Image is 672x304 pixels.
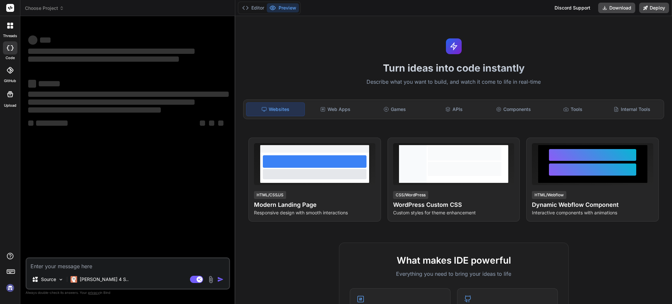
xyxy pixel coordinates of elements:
[603,102,661,116] div: Internal Tools
[28,99,195,105] span: ‌
[28,80,36,88] span: ‌
[41,276,56,283] p: Source
[88,291,100,294] span: privacy
[639,3,669,13] button: Deploy
[28,92,229,97] span: ‌
[36,120,68,126] span: ‌
[6,55,15,61] label: code
[58,277,64,282] img: Pick Models
[3,33,17,39] label: threads
[532,200,653,209] h4: Dynamic Webflow Component
[306,102,364,116] div: Web Apps
[254,191,286,199] div: HTML/CSS/JS
[26,290,230,296] p: Always double-check its answers. Your in Bind
[239,78,668,86] p: Describe what you want to build, and watch it come to life in real-time
[4,103,16,108] label: Upload
[28,35,37,45] span: ‌
[393,191,428,199] div: CSS/WordPress
[425,102,483,116] div: APIs
[544,102,602,116] div: Tools
[246,102,305,116] div: Websites
[28,49,195,54] span: ‌
[240,3,267,12] button: Editor
[207,276,215,283] img: attachment
[80,276,129,283] p: [PERSON_NAME] 4 S..
[71,276,77,283] img: Claude 4 Sonnet
[5,282,16,293] img: signin
[25,5,64,11] span: Choose Project
[350,253,558,267] h2: What makes IDE powerful
[28,120,33,126] span: ‌
[532,191,566,199] div: HTML/Webflow
[4,78,16,84] label: GitHub
[39,81,60,86] span: ‌
[217,276,224,283] img: icon
[532,209,653,216] p: Interactive components with animations
[40,37,51,43] span: ‌
[200,120,205,126] span: ‌
[254,200,375,209] h4: Modern Landing Page
[598,3,635,13] button: Download
[239,62,668,74] h1: Turn ideas into code instantly
[393,209,514,216] p: Custom styles for theme enhancement
[209,120,214,126] span: ‌
[218,120,223,126] span: ‌
[350,270,558,278] p: Everything you need to bring your ideas to life
[267,3,299,12] button: Preview
[366,102,424,116] div: Games
[28,107,161,113] span: ‌
[551,3,594,13] div: Discord Support
[28,56,179,62] span: ‌
[393,200,514,209] h4: WordPress Custom CSS
[254,209,375,216] p: Responsive design with smooth interactions
[484,102,542,116] div: Components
